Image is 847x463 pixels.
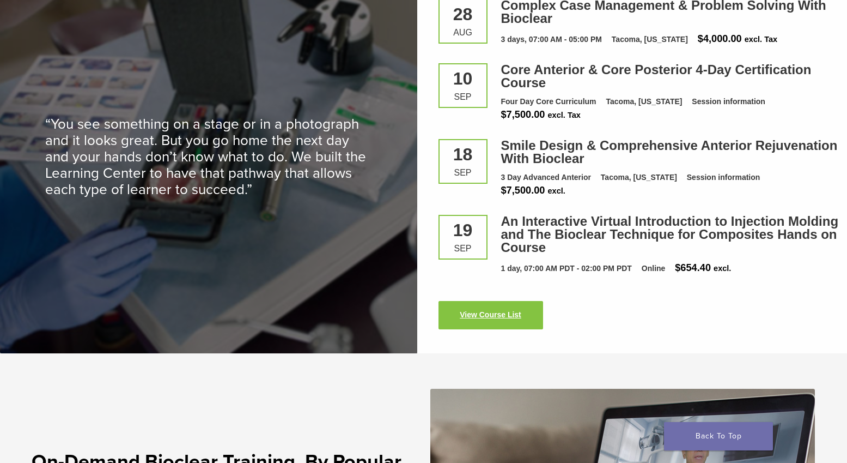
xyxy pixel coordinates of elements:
a: Smile Design & Comprehensive Anterior Rejuvenation With Bioclear [501,138,838,166]
div: Session information [692,96,765,107]
span: $7,500.00 [501,185,545,196]
div: 28 [448,5,478,23]
div: 3 Day Advanced Anterior [501,172,591,183]
div: 18 [448,146,478,163]
div: Sep [448,169,478,177]
p: “You see something on a stage or in a photograph and it looks great. But you go home the next day... [45,116,372,198]
a: View Course List [438,301,543,329]
span: $654.40 [675,262,711,273]
a: Core Anterior & Core Posterior 4-Day Certification Course [501,62,812,90]
div: 10 [448,70,478,87]
a: An Interactive Virtual Introduction to Injection Molding and The Bioclear Technique for Composite... [501,214,839,255]
div: Sep [448,93,478,101]
div: Tacoma, [US_STATE] [606,96,682,107]
span: excl. [547,187,565,195]
div: 1 day, 07:00 AM PDT - 02:00 PM PDT [501,263,632,274]
div: 3 days, 07:00 AM - 05:00 PM [501,34,602,45]
span: $4,000.00 [698,33,742,44]
div: Tacoma, [US_STATE] [601,172,677,183]
div: Four Day Core Curriculum [501,96,596,107]
div: Aug [448,28,478,37]
span: $7,500.00 [501,109,545,120]
div: Tacoma, [US_STATE] [612,34,688,45]
div: Sep [448,244,478,253]
div: Session information [687,172,760,183]
span: excl. Tax [547,111,580,119]
div: Online [642,263,666,274]
div: 19 [448,221,478,239]
span: excl. [714,264,731,273]
span: excl. Tax [745,35,777,44]
a: Back To Top [664,422,773,450]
